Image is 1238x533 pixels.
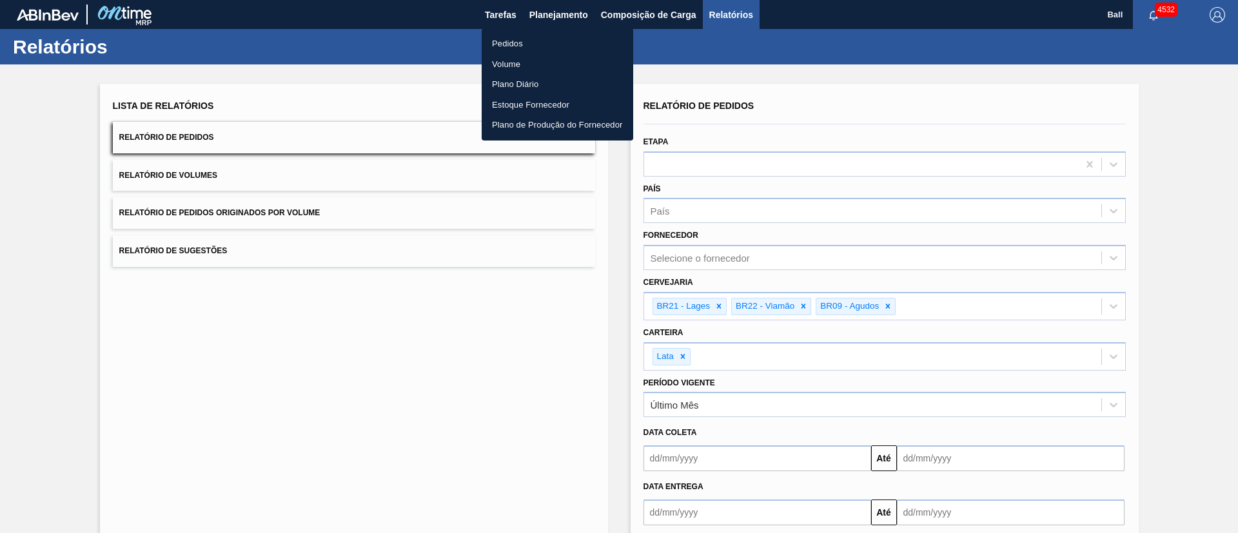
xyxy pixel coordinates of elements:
[482,95,633,115] a: Estoque Fornecedor
[482,74,633,95] a: Plano Diário
[482,115,633,135] a: Plano de Produção do Fornecedor
[482,34,633,54] a: Pedidos
[482,54,633,75] a: Volume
